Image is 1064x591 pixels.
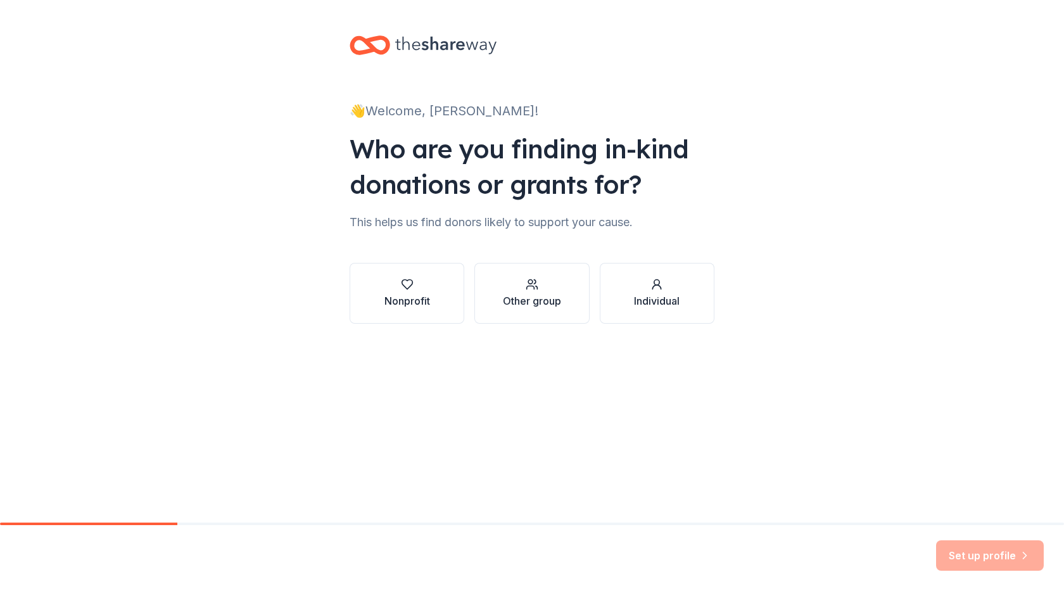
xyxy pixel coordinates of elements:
button: Nonprofit [350,263,464,324]
div: 👋 Welcome, [PERSON_NAME]! [350,101,714,121]
button: Individual [600,263,714,324]
div: Nonprofit [384,293,430,308]
div: Who are you finding in-kind donations or grants for? [350,131,714,202]
div: Individual [634,293,680,308]
div: This helps us find donors likely to support your cause. [350,212,714,232]
button: Other group [474,263,589,324]
div: Other group [503,293,561,308]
